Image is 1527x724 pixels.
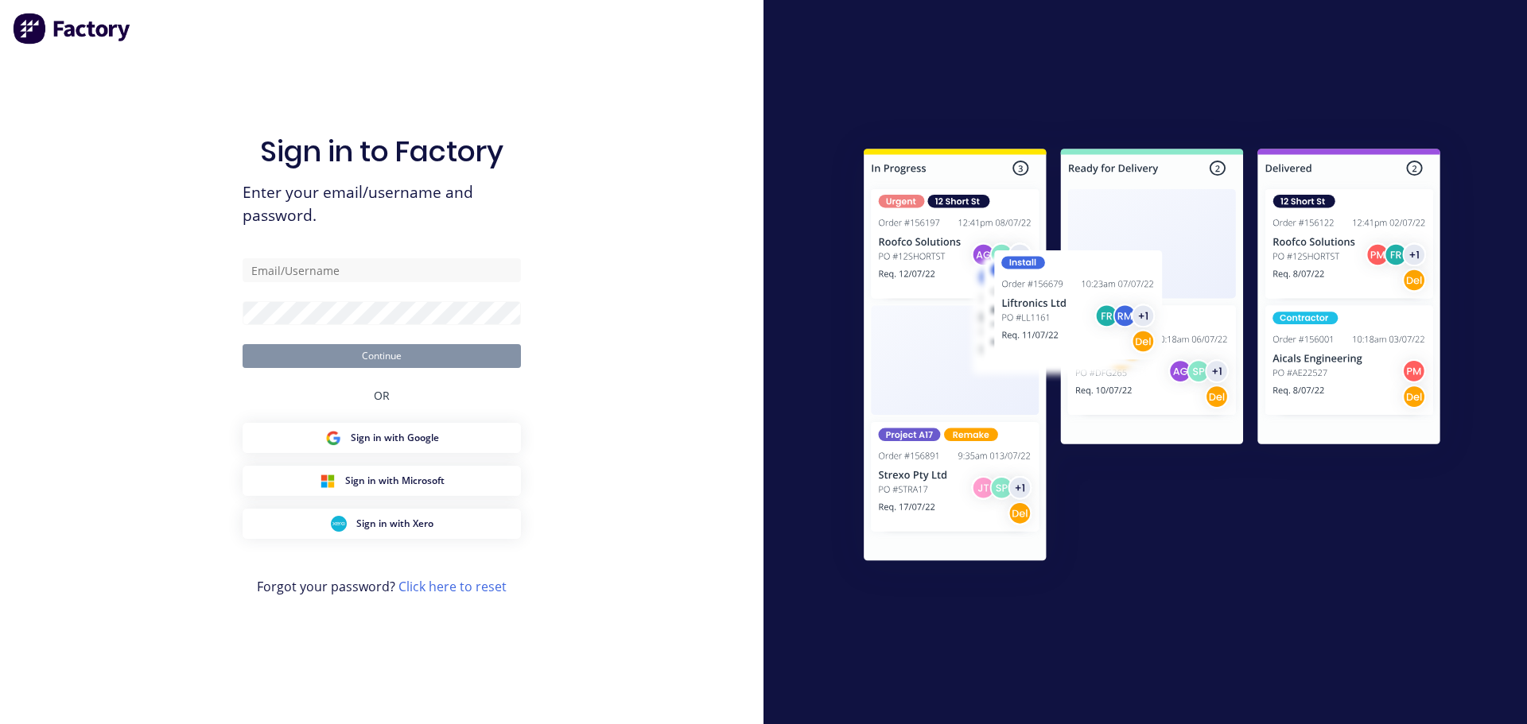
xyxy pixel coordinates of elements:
[320,473,336,489] img: Microsoft Sign in
[243,423,521,453] button: Google Sign inSign in with Google
[243,344,521,368] button: Continue
[374,368,390,423] div: OR
[243,181,521,227] span: Enter your email/username and password.
[243,509,521,539] button: Xero Sign inSign in with Xero
[325,430,341,446] img: Google Sign in
[260,134,503,168] h1: Sign in to Factory
[331,516,347,532] img: Xero Sign in
[243,466,521,496] button: Microsoft Sign inSign in with Microsoft
[243,258,521,282] input: Email/Username
[829,117,1475,598] img: Sign in
[13,13,132,45] img: Factory
[356,517,433,531] span: Sign in with Xero
[398,578,507,595] a: Click here to reset
[351,431,439,445] span: Sign in with Google
[257,577,507,596] span: Forgot your password?
[345,474,445,488] span: Sign in with Microsoft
